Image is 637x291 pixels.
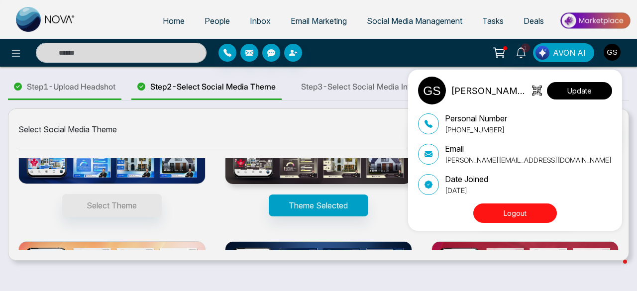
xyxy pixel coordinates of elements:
[445,112,507,124] p: Personal Number
[445,173,488,185] p: Date Joined
[473,203,557,223] button: Logout
[445,143,612,155] p: Email
[445,185,488,195] p: [DATE]
[445,124,507,135] p: [PHONE_NUMBER]
[603,257,627,281] iframe: Intercom live chat
[445,155,612,165] p: [PERSON_NAME][EMAIL_ADDRESS][DOMAIN_NAME]
[547,82,612,99] button: Update
[451,84,529,97] p: [PERSON_NAME] [PERSON_NAME]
